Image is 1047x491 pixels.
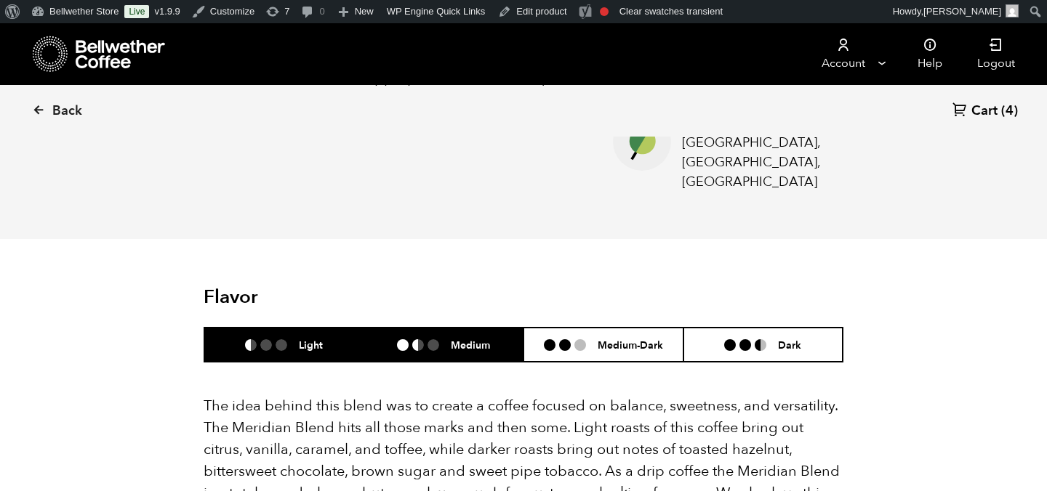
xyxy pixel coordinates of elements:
[682,113,821,192] p: Bourbon, Castillo, [GEOGRAPHIC_DATA], [GEOGRAPHIC_DATA], [GEOGRAPHIC_DATA]
[124,5,149,18] a: Live
[798,23,888,85] a: Account
[299,338,323,351] h6: Light
[778,338,801,351] h6: Dark
[952,102,1018,121] a: Cart (4)
[52,102,82,120] span: Back
[960,23,1032,85] a: Logout
[451,338,490,351] h6: Medium
[971,102,998,120] span: Cart
[923,6,1001,17] span: [PERSON_NAME]
[1001,102,1018,120] span: (4)
[900,23,960,85] a: Help
[204,286,417,309] h2: Flavor
[598,338,663,351] h6: Medium-Dark
[600,7,609,16] div: Focus keyphrase not set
